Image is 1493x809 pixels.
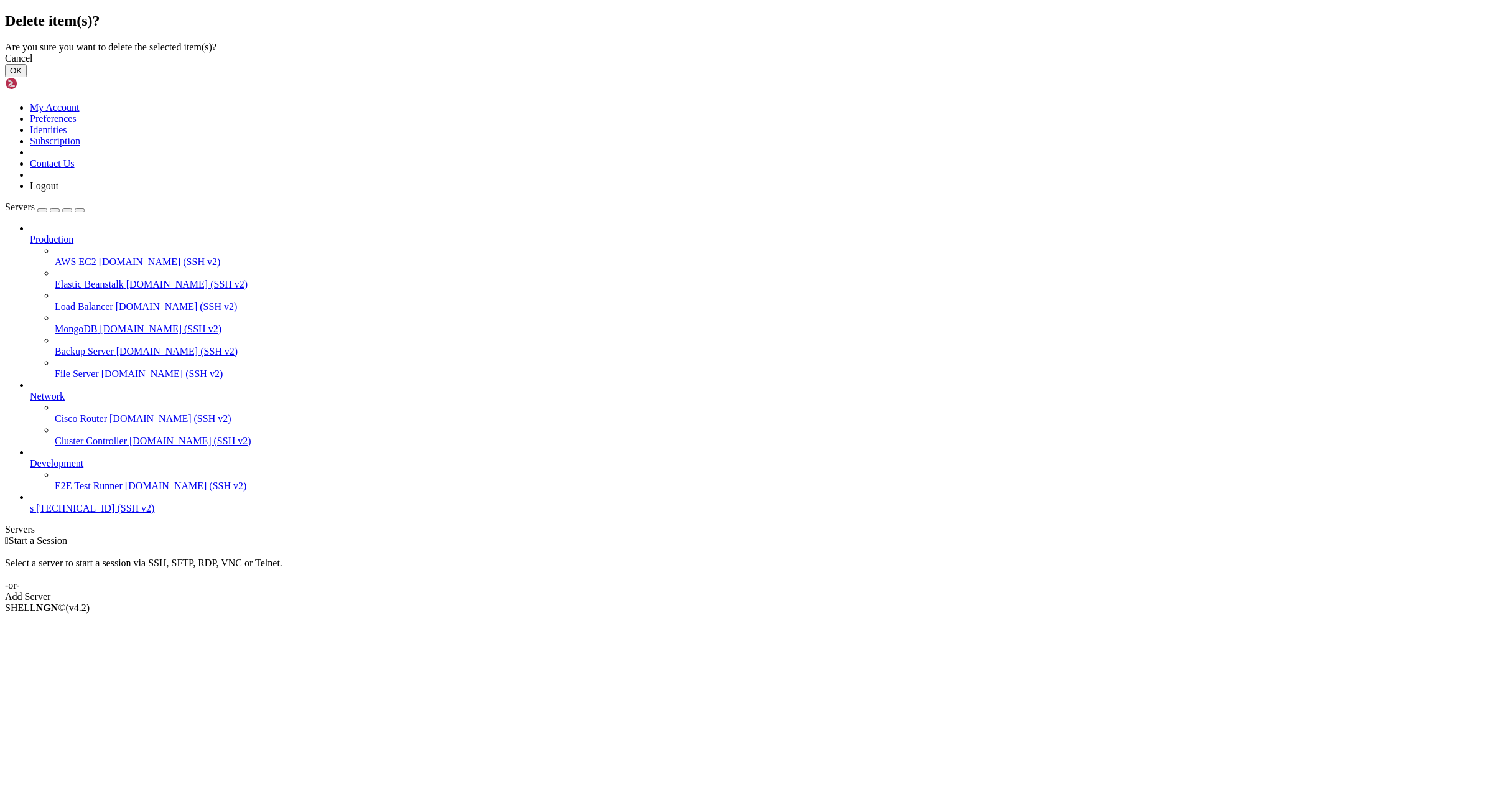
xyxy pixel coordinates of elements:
span: Production [30,234,73,245]
a: File Server [DOMAIN_NAME] (SSH v2) [55,368,1488,380]
li: Cluster Controller [DOMAIN_NAME] (SSH v2) [55,424,1488,447]
span: File Server [55,368,99,379]
li: s [TECHNICAL_ID] (SSH v2) [30,492,1488,514]
a: Subscription [30,136,80,146]
a: Preferences [30,113,77,124]
a: Load Balancer [DOMAIN_NAME] (SSH v2) [55,301,1488,312]
span: s [30,503,34,513]
li: Elastic Beanstalk [DOMAIN_NAME] (SSH v2) [55,268,1488,290]
span: Elastic Beanstalk [55,279,124,289]
li: MongoDB [DOMAIN_NAME] (SSH v2) [55,312,1488,335]
div: Are you sure you want to delete the selected item(s)? [5,42,1488,53]
span: Development [30,458,83,469]
span: E2E Test Runner [55,480,123,491]
span: [DOMAIN_NAME] (SSH v2) [101,368,223,379]
span: Cisco Router [55,413,107,424]
li: Network [30,380,1488,447]
h2: Delete item(s)? [5,12,1488,29]
span: [DOMAIN_NAME] (SSH v2) [99,256,221,267]
div: Select a server to start a session via SSH, SFTP, RDP, VNC or Telnet. -or- [5,546,1488,591]
li: AWS EC2 [DOMAIN_NAME] (SSH v2) [55,245,1488,268]
span: [DOMAIN_NAME] (SSH v2) [116,301,238,312]
div: Cancel [5,53,1488,64]
a: E2E Test Runner [DOMAIN_NAME] (SSH v2) [55,480,1488,492]
span: [DOMAIN_NAME] (SSH v2) [126,279,248,289]
span: [DOMAIN_NAME] (SSH v2) [109,413,231,424]
li: Backup Server [DOMAIN_NAME] (SSH v2) [55,335,1488,357]
span: [TECHNICAL_ID] (SSH v2) [36,503,154,513]
div: Add Server [5,591,1488,602]
span: SHELL © [5,602,90,613]
a: Elastic Beanstalk [DOMAIN_NAME] (SSH v2) [55,279,1488,290]
li: Development [30,447,1488,492]
a: Network [30,391,1488,402]
a: Servers [5,202,85,212]
li: E2E Test Runner [DOMAIN_NAME] (SSH v2) [55,469,1488,492]
a: Development [30,458,1488,469]
a: Identities [30,124,67,135]
li: File Server [DOMAIN_NAME] (SSH v2) [55,357,1488,380]
span: Servers [5,202,35,212]
span: [DOMAIN_NAME] (SSH v2) [129,436,251,446]
span: [DOMAIN_NAME] (SSH v2) [116,346,238,357]
span: MongoDB [55,324,97,334]
a: Production [30,234,1488,245]
span: Load Balancer [55,301,113,312]
span: [DOMAIN_NAME] (SSH v2) [100,324,221,334]
li: Cisco Router [DOMAIN_NAME] (SSH v2) [55,402,1488,424]
div: Servers [5,524,1488,535]
a: Contact Us [30,158,75,169]
button: OK [5,64,27,77]
b: NGN [36,602,58,613]
span: 4.2.0 [66,602,90,613]
a: Cisco Router [DOMAIN_NAME] (SSH v2) [55,413,1488,424]
span: Cluster Controller [55,436,127,446]
span: Network [30,391,65,401]
li: Load Balancer [DOMAIN_NAME] (SSH v2) [55,290,1488,312]
a: s [TECHNICAL_ID] (SSH v2) [30,503,1488,514]
a: AWS EC2 [DOMAIN_NAME] (SSH v2) [55,256,1488,268]
li: Production [30,223,1488,380]
a: Backup Server [DOMAIN_NAME] (SSH v2) [55,346,1488,357]
a: Logout [30,180,58,191]
a: Cluster Controller [DOMAIN_NAME] (SSH v2) [55,436,1488,447]
span: [DOMAIN_NAME] (SSH v2) [125,480,247,491]
span: Backup Server [55,346,114,357]
img: Shellngn [5,77,77,90]
span:  [5,535,9,546]
a: My Account [30,102,80,113]
span: AWS EC2 [55,256,96,267]
a: MongoDB [DOMAIN_NAME] (SSH v2) [55,324,1488,335]
span: Start a Session [9,535,67,546]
